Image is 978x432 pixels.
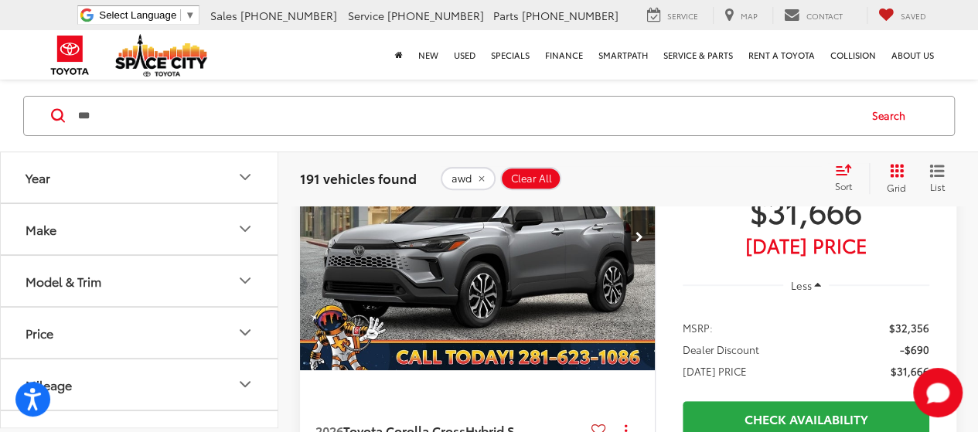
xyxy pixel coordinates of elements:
img: Toyota [41,30,99,80]
div: Year [236,168,254,186]
svg: Start Chat [913,368,963,417]
button: remove awd [441,167,496,190]
span: $31,666 [683,191,929,230]
span: Sort [835,179,852,192]
span: List [929,180,945,193]
button: Grid View [869,163,918,194]
button: MileageMileage [1,359,279,410]
span: ▼ [185,9,195,21]
a: Specials [483,30,537,80]
span: [PHONE_NUMBER] [387,8,484,23]
div: Price [236,323,254,342]
button: Clear All [500,167,561,190]
button: Toggle Chat Window [913,368,963,417]
div: Price [26,325,53,340]
img: Space City Toyota [115,34,208,77]
button: PricePrice [1,308,279,358]
a: Rent a Toyota [741,30,823,80]
input: Search by Make, Model, or Keyword [77,97,857,134]
a: Service & Parts [656,30,741,80]
button: MakeMake [1,204,279,254]
a: Used [446,30,483,80]
div: 2026 Toyota Corolla Cross Hybrid S 0 [299,104,656,371]
span: [DATE] Price [683,237,929,253]
span: Map [741,10,758,22]
button: Search [857,97,928,135]
span: Less [790,278,811,292]
span: Sales [210,8,237,23]
div: Mileage [236,375,254,393]
img: 2026 Toyota Corolla Cross Hybrid S [299,104,656,372]
a: Collision [823,30,884,80]
a: Contact [772,7,854,24]
a: 2026 Toyota Corolla Cross Hybrid S2026 Toyota Corolla Cross Hybrid S2026 Toyota Corolla Cross Hyb... [299,104,656,371]
span: Saved [901,10,926,22]
span: -$690 [900,342,929,357]
span: $31,666 [891,363,929,379]
span: Select Language [99,9,176,21]
button: Less [783,272,830,300]
div: Make [236,219,254,238]
button: Select sort value [827,163,869,194]
span: Grid [887,181,906,194]
span: [PHONE_NUMBER] [522,8,618,23]
span: Contact [806,10,843,22]
span: ​ [180,9,181,21]
a: Service [636,7,710,24]
a: About Us [884,30,942,80]
div: Model & Trim [236,271,254,290]
span: [PHONE_NUMBER] [240,8,337,23]
button: List View [918,163,956,194]
div: Make [26,222,56,236]
a: Map [713,7,769,24]
div: Year [26,170,50,185]
span: Parts [493,8,519,23]
span: Service [667,10,698,22]
a: My Saved Vehicles [867,7,938,24]
div: Model & Trim [26,274,101,288]
a: SmartPath [591,30,656,80]
span: Service [348,8,384,23]
span: Dealer Discount [683,342,759,357]
a: Select Language​ [99,9,195,21]
span: MSRP: [683,320,713,335]
a: New [411,30,446,80]
span: $32,356 [889,320,929,335]
button: YearYear [1,152,279,202]
span: [DATE] PRICE [683,363,747,379]
a: Finance [537,30,591,80]
span: awd [452,172,472,185]
span: 191 vehicles found [300,168,417,187]
button: Next image [624,210,655,264]
div: Mileage [26,377,72,392]
span: Clear All [511,172,552,185]
a: Home [387,30,411,80]
button: Model & TrimModel & Trim [1,256,279,306]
